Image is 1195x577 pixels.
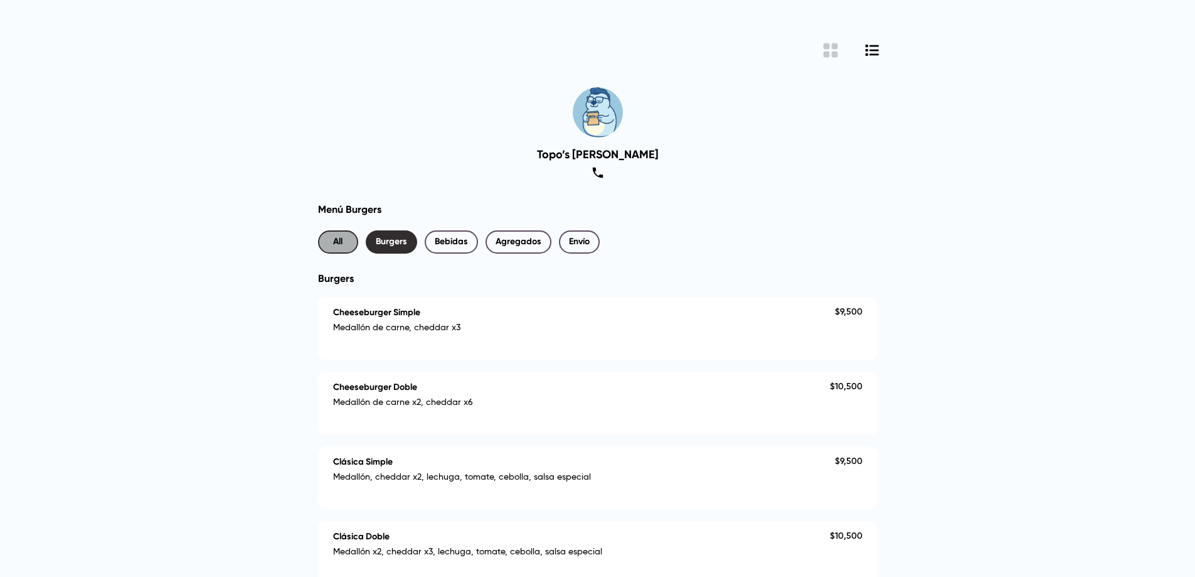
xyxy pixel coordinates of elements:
p: Medallón de carne x2, cheddar x6 [333,397,830,413]
p: $ 10,500 [830,382,863,392]
h3: Burgers [318,272,878,284]
h4: Cheeseburger Doble [333,382,417,392]
button: Agregados [486,230,551,254]
p: $ 10,500 [830,531,863,542]
button: Burgers [366,230,417,254]
span: Bebidas [435,234,468,250]
p: Medallón x2, cheddar x3, lechuga, tomate, cebolla, salsa especial [333,547,830,563]
h4: Cheeseburger Simple [333,307,420,318]
span: Burgers [376,234,407,250]
span: All [328,234,348,250]
h4: Clásica Simple [333,456,393,467]
h1: Topo’s [PERSON_NAME] [537,148,659,161]
p: Medallón de carne, cheddar x3 [333,323,835,338]
button: Bebidas [425,230,478,254]
span: Agregados [496,234,541,250]
p: Medallón, cheddar x2, lechuga, tomate, cebolla, salsa especial [333,472,835,488]
p: $ 9,500 [835,456,863,467]
button: Grid View Button [821,40,841,60]
h2: Menú Burgers [318,203,878,215]
p: $ 9,500 [835,307,863,318]
a: social-link-PHONE [589,164,607,181]
button: List View Button [863,40,881,60]
span: Envío [569,234,590,250]
button: Envío [559,230,600,254]
h4: Clásica Doble [333,531,390,542]
button: All [318,230,358,254]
